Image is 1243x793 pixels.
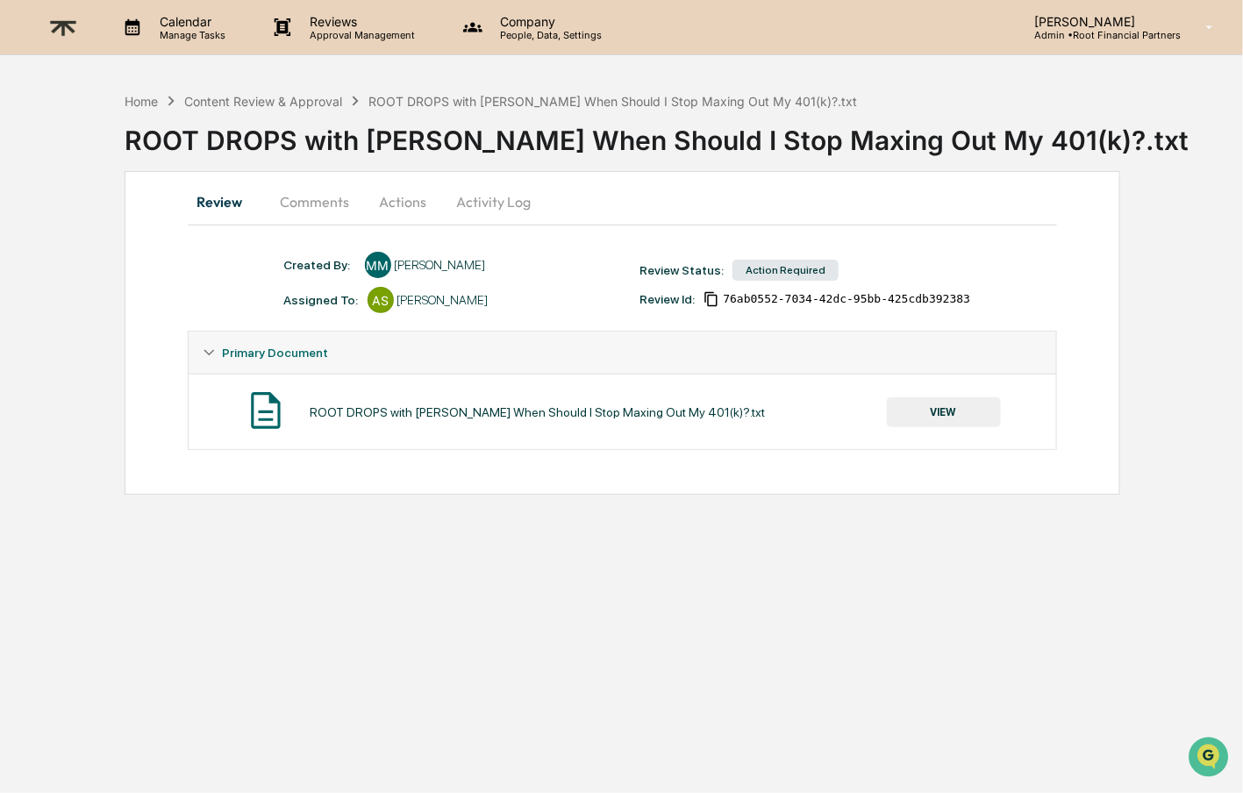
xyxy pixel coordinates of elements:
[127,222,141,236] div: 🗄️
[125,111,1243,156] div: ROOT DROPS with [PERSON_NAME] When Should I Stop Maxing Out My 401(k)?.txt
[42,6,84,49] img: logo
[1020,29,1181,41] p: Admin • Root Financial Partners
[145,220,218,238] span: Attestations
[18,222,32,236] div: 🖐️
[296,29,425,41] p: Approval Management
[639,263,724,277] div: Review Status:
[175,296,212,310] span: Pylon
[125,94,158,109] div: Home
[1187,735,1234,782] iframe: Open customer support
[18,133,49,165] img: 1746055101610-c473b297-6a78-478c-a979-82029cc54cd1
[732,260,839,281] div: Action Required
[639,292,695,306] div: Review Id:
[395,258,486,272] div: [PERSON_NAME]
[189,374,1057,449] div: Primary Document
[146,14,234,29] p: Calendar
[11,213,120,245] a: 🖐️Preclearance
[704,291,719,307] span: Copy Id
[364,181,443,223] button: Actions
[486,29,611,41] p: People, Data, Settings
[284,293,359,307] div: Assigned To:
[120,213,225,245] a: 🗄️Attestations
[296,14,425,29] p: Reviews
[18,36,319,64] p: How can we help?
[284,258,356,272] div: Created By: ‎ ‎
[365,252,391,278] div: MM
[35,254,111,271] span: Data Lookup
[35,220,113,238] span: Preclearance
[723,292,970,306] span: 76ab0552-7034-42dc-95bb-425cdb392383
[60,151,222,165] div: We're available if you need us!
[244,389,288,432] img: Document Icon
[124,296,212,310] a: Powered byPylon
[1020,14,1181,29] p: [PERSON_NAME]
[189,332,1057,374] div: Primary Document
[368,287,394,313] div: AS
[184,94,342,109] div: Content Review & Approval
[188,181,267,223] button: Review
[18,255,32,269] div: 🔎
[443,181,546,223] button: Activity Log
[298,139,319,160] button: Start new chat
[146,29,234,41] p: Manage Tasks
[887,397,1001,427] button: VIEW
[60,133,288,151] div: Start new chat
[267,181,364,223] button: Comments
[11,246,118,278] a: 🔎Data Lookup
[222,346,328,360] span: Primary Document
[486,14,611,29] p: Company
[397,293,489,307] div: [PERSON_NAME]
[368,94,857,109] div: ROOT DROPS with [PERSON_NAME] When Should I Stop Maxing Out My 401(k)?.txt
[310,405,765,419] div: ROOT DROPS with [PERSON_NAME] When Should I Stop Maxing Out My 401(k)?.txt
[188,181,1058,223] div: secondary tabs example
